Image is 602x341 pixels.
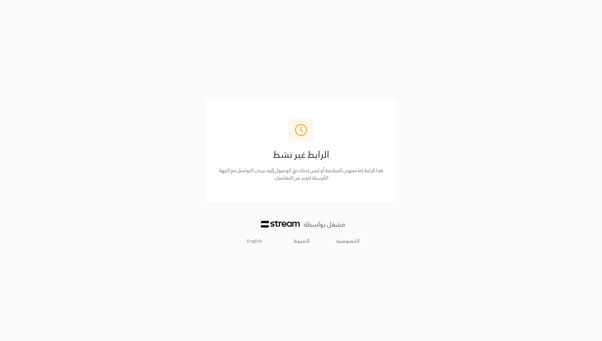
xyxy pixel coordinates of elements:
div: الرابط غير نشط [219,148,384,161]
a: الخصوصية [336,238,360,244]
a: الشروط [294,238,310,244]
div: هذا الرابط إما منتهي الصلاحية أو ليس لديك حق الوصول إليه. يرجى التواصل مع الجهة المُرسلة لمزيد من... [219,167,384,182]
p: مشغل بواسطة [303,219,345,229]
a: English [242,234,267,248]
img: Logo [261,221,300,228]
